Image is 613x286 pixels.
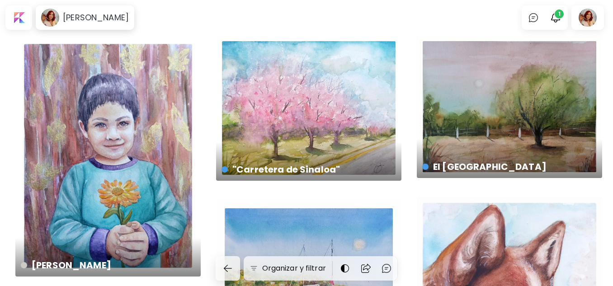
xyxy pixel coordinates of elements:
h6: [PERSON_NAME] [63,12,129,23]
img: chatIcon [528,12,539,23]
a: back [216,256,244,281]
a: [PERSON_NAME]https://cdn.kaleido.art/CDN/Artwork/164401/Primary/medium.webp?updated=733862 [15,35,201,277]
img: chatIcon [381,263,392,274]
h4: El [GEOGRAPHIC_DATA] [422,160,595,173]
a: El [GEOGRAPHIC_DATA]https://cdn.kaleido.art/CDN/Artwork/164392/Primary/medium.webp?updated=733832 [417,35,602,178]
h4: [PERSON_NAME] [21,258,193,272]
h4: "Carretera de Sinaloa" [222,163,394,176]
a: "Carretera de Sinaloa"https://cdn.kaleido.art/CDN/Artwork/164393/Primary/medium.webp?updated=733835 [216,35,401,181]
h6: Organizar y filtrar [262,263,326,274]
button: bellIcon1 [548,10,563,25]
img: back [222,263,233,274]
span: 1 [555,9,564,19]
img: bellIcon [550,12,561,23]
button: back [216,256,240,281]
